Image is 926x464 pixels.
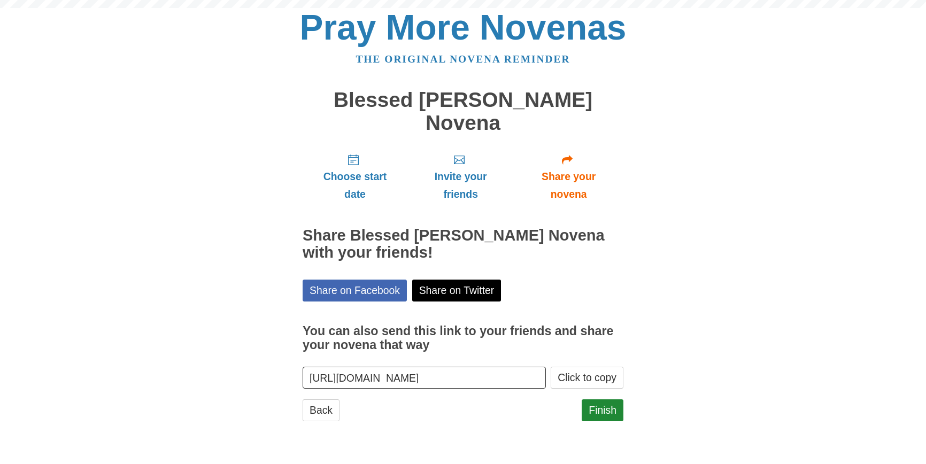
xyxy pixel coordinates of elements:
[582,399,623,421] a: Finish
[303,280,407,301] a: Share on Facebook
[303,324,623,352] h3: You can also send this link to your friends and share your novena that way
[356,53,570,65] a: The original novena reminder
[524,168,613,203] span: Share your novena
[418,168,503,203] span: Invite your friends
[407,145,514,208] a: Invite your friends
[303,227,623,261] h2: Share Blessed [PERSON_NAME] Novena with your friends!
[303,145,407,208] a: Choose start date
[412,280,501,301] a: Share on Twitter
[551,367,623,389] button: Click to copy
[303,89,623,134] h1: Blessed [PERSON_NAME] Novena
[514,145,623,208] a: Share your novena
[300,7,627,47] a: Pray More Novenas
[313,168,397,203] span: Choose start date
[303,399,339,421] a: Back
